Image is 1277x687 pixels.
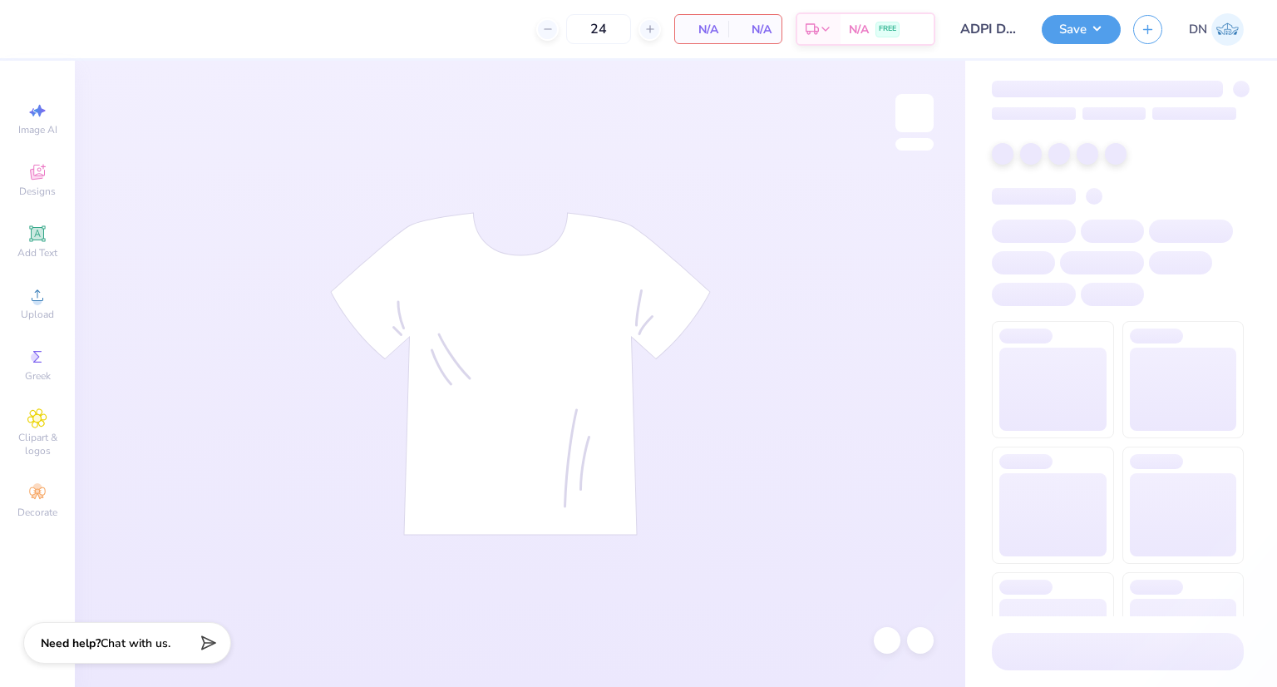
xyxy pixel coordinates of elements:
input: – – [566,14,631,44]
span: N/A [738,21,772,38]
input: Untitled Design [948,12,1029,46]
span: FREE [879,23,896,35]
img: Danielle Newport [1211,13,1244,46]
span: Clipart & logos [8,431,67,457]
span: DN [1189,20,1207,39]
span: Image AI [18,123,57,136]
span: Designs [19,185,56,198]
span: Upload [21,308,54,321]
strong: Need help? [41,635,101,651]
a: DN [1189,13,1244,46]
img: tee-skeleton.svg [330,212,711,536]
span: N/A [849,21,869,38]
span: Decorate [17,506,57,519]
span: Add Text [17,246,57,259]
button: Save [1042,15,1121,44]
span: Greek [25,369,51,383]
span: N/A [685,21,718,38]
span: Chat with us. [101,635,170,651]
